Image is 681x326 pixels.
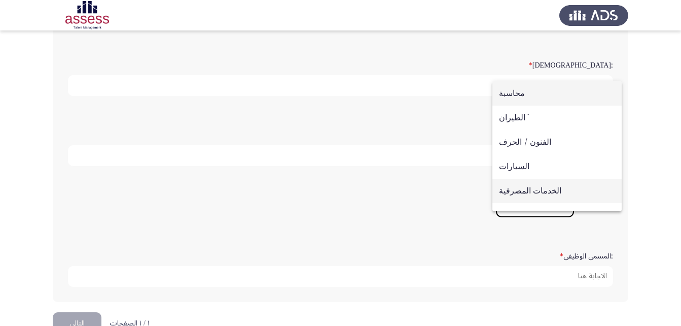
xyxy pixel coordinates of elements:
[499,130,615,154] span: الفنون / الحرف
[499,106,615,130] span: الطيران `
[499,154,615,179] span: السيارات
[499,81,615,106] span: محاسبة
[499,179,615,203] span: الخدمات المصرفية
[499,203,615,227] span: منظمة مدنية / اجتماعية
